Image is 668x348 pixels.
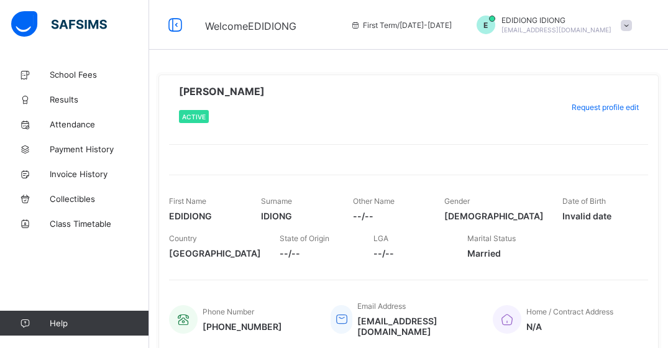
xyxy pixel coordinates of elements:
[280,248,355,259] span: --/--
[572,103,639,112] span: Request profile edit
[357,301,406,311] span: Email Address
[169,211,242,221] span: EDIDIONG
[357,316,474,337] span: [EMAIL_ADDRESS][DOMAIN_NAME]
[50,70,149,80] span: School Fees
[182,113,206,121] span: Active
[50,194,149,204] span: Collectibles
[526,321,613,332] span: N/A
[353,211,426,221] span: --/--
[205,20,296,32] span: Welcome EDIDIONG
[50,94,149,104] span: Results
[464,16,638,34] div: EDIDIONG IDIONG
[179,85,265,98] span: [PERSON_NAME]
[562,196,606,206] span: Date of Birth
[280,234,329,243] span: State of Origin
[50,144,149,154] span: Payment History
[50,119,149,129] span: Attendance
[444,196,470,206] span: Gender
[444,211,544,221] span: [DEMOGRAPHIC_DATA]
[11,11,107,37] img: safsims
[353,196,395,206] span: Other Name
[562,211,636,221] span: Invalid date
[169,248,261,259] span: [GEOGRAPHIC_DATA]
[50,219,149,229] span: Class Timetable
[467,234,516,243] span: Marital Status
[261,196,292,206] span: Surname
[526,307,613,316] span: Home / Contract Address
[169,196,206,206] span: First Name
[261,211,334,221] span: IDIONG
[203,321,282,332] span: [PHONE_NUMBER]
[50,318,149,328] span: Help
[203,307,254,316] span: Phone Number
[467,248,542,259] span: Married
[483,21,488,30] span: E
[373,234,388,243] span: LGA
[350,21,452,30] span: session/term information
[169,234,197,243] span: Country
[501,16,611,25] span: EDIDIONG IDIONG
[501,26,611,34] span: [EMAIL_ADDRESS][DOMAIN_NAME]
[373,248,449,259] span: --/--
[50,169,149,179] span: Invoice History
